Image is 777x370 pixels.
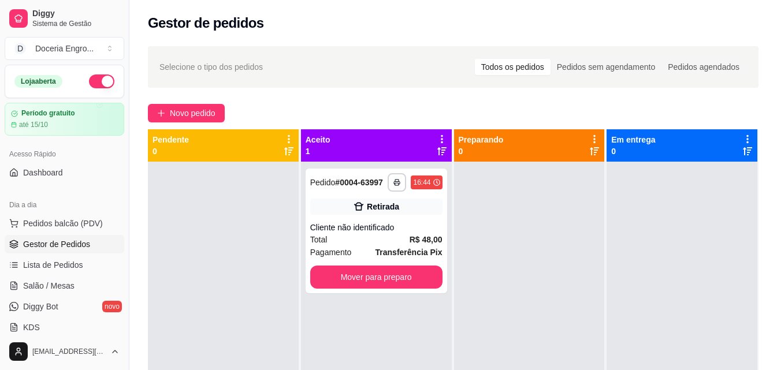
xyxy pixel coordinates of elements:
[32,347,106,356] span: [EMAIL_ADDRESS][DOMAIN_NAME]
[5,235,124,253] a: Gestor de Pedidos
[5,297,124,316] a: Diggy Botnovo
[459,134,504,145] p: Preparando
[32,19,120,28] span: Sistema de Gestão
[5,256,124,274] a: Lista de Pedidos
[35,43,94,54] div: Doceria Engro ...
[661,59,746,75] div: Pedidos agendados
[21,109,75,118] article: Período gratuito
[148,104,225,122] button: Novo pedido
[32,9,120,19] span: Diggy
[611,145,655,157] p: 0
[5,318,124,337] a: KDS
[475,59,551,75] div: Todos os pedidos
[89,74,114,88] button: Alterar Status
[23,167,63,178] span: Dashboard
[306,134,330,145] p: Aceito
[376,248,443,257] strong: Transferência Pix
[153,145,189,157] p: 0
[14,75,62,88] div: Loja aberta
[5,338,124,365] button: [EMAIL_ADDRESS][DOMAIN_NAME]
[19,120,48,129] article: até 15/10
[310,222,443,233] div: Cliente não identificado
[148,14,264,32] h2: Gestor de pedidos
[23,259,83,271] span: Lista de Pedidos
[611,134,655,145] p: Em entrega
[159,61,263,73] span: Selecione o tipo dos pedidos
[23,238,90,250] span: Gestor de Pedidos
[170,107,215,119] span: Novo pedido
[5,214,124,233] button: Pedidos balcão (PDV)
[5,145,124,163] div: Acesso Rápido
[335,178,383,187] strong: # 0004-63997
[23,322,40,333] span: KDS
[410,235,443,244] strong: R$ 48,00
[153,134,189,145] p: Pendente
[5,276,124,295] a: Salão / Mesas
[413,178,430,187] div: 16:44
[306,145,330,157] p: 1
[157,109,165,117] span: plus
[367,201,399,212] div: Retirada
[14,43,26,54] span: D
[310,246,352,259] span: Pagamento
[23,280,75,291] span: Salão / Mesas
[23,218,103,229] span: Pedidos balcão (PDV)
[551,59,661,75] div: Pedidos sem agendamento
[310,233,328,246] span: Total
[310,178,336,187] span: Pedido
[5,103,124,136] a: Período gratuitoaté 15/10
[5,37,124,60] button: Select a team
[459,145,504,157] p: 0
[23,301,58,312] span: Diggy Bot
[310,266,443,289] button: Mover para preparo
[5,163,124,182] a: Dashboard
[5,196,124,214] div: Dia a dia
[5,5,124,32] a: DiggySistema de Gestão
